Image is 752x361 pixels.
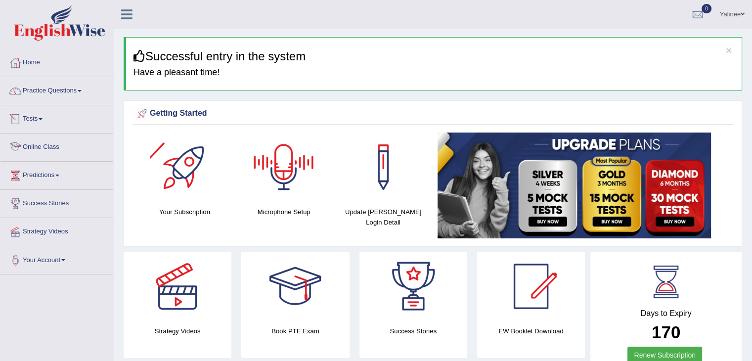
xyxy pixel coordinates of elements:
[702,4,711,13] span: 0
[0,190,113,215] a: Success Stories
[0,49,113,74] a: Home
[0,246,113,271] a: Your Account
[0,134,113,158] a: Online Class
[652,322,680,342] b: 170
[0,105,113,130] a: Tests
[0,162,113,186] a: Predictions
[438,133,711,238] img: small5.jpg
[726,45,732,55] button: ×
[133,50,734,63] h3: Successful entry in the system
[241,326,349,336] h4: Book PTE Exam
[239,207,329,217] h4: Microphone Setup
[0,218,113,243] a: Strategy Videos
[601,309,731,318] h4: Days to Expiry
[359,326,467,336] h4: Success Stories
[124,326,231,336] h4: Strategy Videos
[477,326,585,336] h4: EW Booklet Download
[135,106,731,121] div: Getting Started
[133,68,734,78] h4: Have a pleasant time!
[339,207,428,227] h4: Update [PERSON_NAME] Login Detail
[140,207,229,217] h4: Your Subscription
[0,77,113,102] a: Practice Questions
